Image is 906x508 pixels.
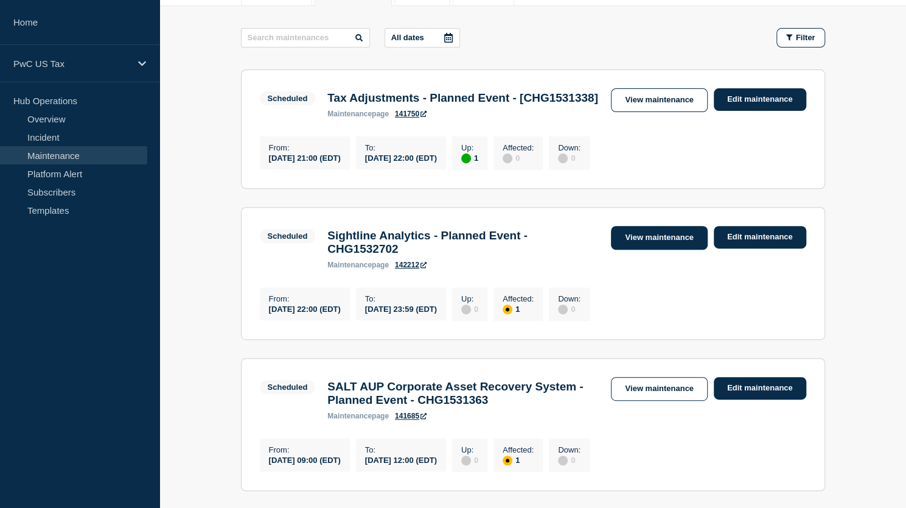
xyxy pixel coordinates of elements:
[558,143,580,152] p: Down :
[269,454,341,465] div: [DATE] 09:00 (EDT)
[776,28,825,48] button: Filter
[558,303,580,314] div: 0
[503,152,534,163] div: 0
[327,261,389,269] p: page
[461,445,478,454] p: Up :
[365,445,437,454] p: To :
[269,294,341,303] p: From :
[385,28,460,48] button: All dates
[611,88,707,112] a: View maintenance
[327,229,599,256] h3: Sightline Analytics - Planned Event - CHG1532702
[796,33,815,42] span: Filter
[558,456,568,465] div: disabled
[268,383,308,392] div: Scheduled
[269,445,341,454] p: From :
[503,153,512,163] div: disabled
[365,454,437,465] div: [DATE] 12:00 (EDT)
[503,303,534,314] div: 1
[714,226,806,249] a: Edit maintenance
[269,152,341,163] div: [DATE] 21:00 (EDT)
[461,456,471,465] div: disabled
[461,294,478,303] p: Up :
[558,152,580,163] div: 0
[714,88,806,111] a: Edit maintenance
[395,110,427,118] a: 141750
[241,28,370,48] input: Search maintenances
[503,305,512,314] div: affected
[268,231,308,241] div: Scheduled
[503,294,534,303] p: Affected :
[327,110,389,118] p: page
[395,412,427,420] a: 141685
[611,226,707,250] a: View maintenance
[503,454,534,465] div: 1
[461,152,478,163] div: 1
[327,261,372,269] span: maintenance
[558,153,568,163] div: disabled
[714,377,806,400] a: Edit maintenance
[395,261,427,269] a: 142212
[558,294,580,303] p: Down :
[327,91,598,105] h3: Tax Adjustments - Planned Event - [CHG1531338]
[327,110,372,118] span: maintenance
[269,303,341,314] div: [DATE] 22:00 (EDT)
[365,143,437,152] p: To :
[461,305,471,314] div: disabled
[558,445,580,454] p: Down :
[461,454,478,465] div: 0
[365,294,437,303] p: To :
[269,143,341,152] p: From :
[327,380,599,407] h3: SALT AUP Corporate Asset Recovery System - Planned Event - CHG1531363
[327,412,372,420] span: maintenance
[503,143,534,152] p: Affected :
[461,143,478,152] p: Up :
[461,153,471,163] div: up
[365,303,437,314] div: [DATE] 23:59 (EDT)
[391,33,424,42] p: All dates
[327,412,389,420] p: page
[365,152,437,163] div: [DATE] 22:00 (EDT)
[503,456,512,465] div: affected
[558,454,580,465] div: 0
[503,445,534,454] p: Affected :
[268,94,308,103] div: Scheduled
[13,58,130,69] p: PwC US Tax
[611,377,707,401] a: View maintenance
[558,305,568,314] div: disabled
[461,303,478,314] div: 0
